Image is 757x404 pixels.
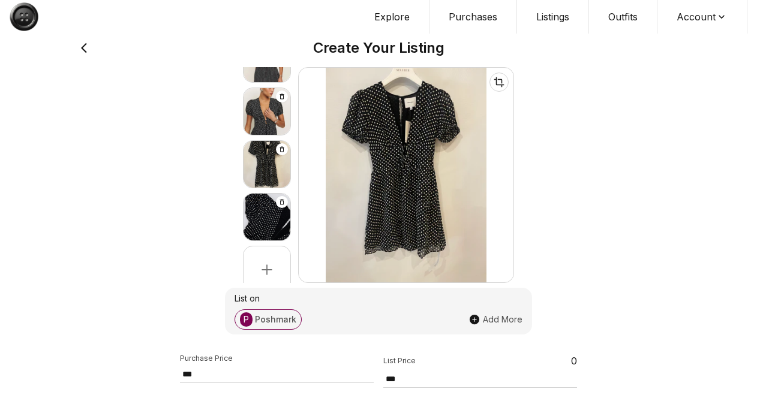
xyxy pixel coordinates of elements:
[235,293,260,304] span: List on
[276,143,288,155] button: Delete image
[255,313,296,325] span: Poshmark
[383,356,416,366] p: List Price
[276,91,288,102] button: Delete image
[95,38,662,58] h2: Create Your Listing
[10,2,38,31] img: Button Logo
[299,68,513,282] img: Main Product Image
[276,196,288,208] button: Delete image
[180,354,374,363] p: Purchase Price
[468,313,522,325] button: Add More
[383,354,577,368] div: 0
[483,313,522,325] span: Add More
[240,312,253,327] span: P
